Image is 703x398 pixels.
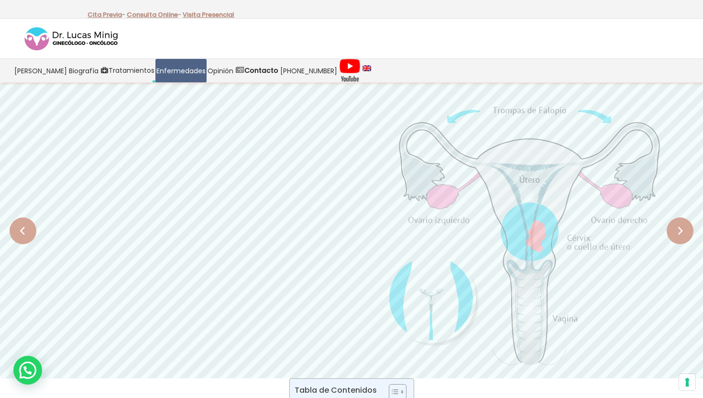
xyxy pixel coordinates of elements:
[295,385,377,396] p: Tabla de Contenidos
[183,10,234,19] a: Visita Presencial
[127,9,181,21] p: -
[88,9,125,21] p: -
[13,356,42,385] div: WhatsApp contact
[279,59,338,82] a: [PHONE_NUMBER]
[14,65,67,76] span: [PERSON_NAME]
[339,58,361,82] img: Videos Youtube Ginecología
[99,59,155,82] a: Tratamientos
[376,101,675,377] img: Cirujano Cáncer de Cérvix Valencia España Dr Lucas Minig
[155,59,207,82] a: Enfermedades
[68,59,99,82] a: Biografía
[127,10,178,19] a: Consulta Online
[280,65,337,76] span: [PHONE_NUMBER]
[207,59,234,82] a: Opinión
[362,65,371,71] img: language english
[679,374,695,390] button: Sus preferencias de consentimiento para tecnologías de seguimiento
[338,59,362,82] a: Videos Youtube Ginecología
[156,65,206,76] span: Enfermedades
[109,65,154,76] span: Tratamientos
[244,66,278,75] strong: Contacto
[234,59,279,82] a: Contacto
[208,65,233,76] span: Opinión
[88,10,122,19] a: Cita Previa
[69,65,99,76] span: Biografía
[362,59,372,82] a: language english
[13,59,68,82] a: [PERSON_NAME]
